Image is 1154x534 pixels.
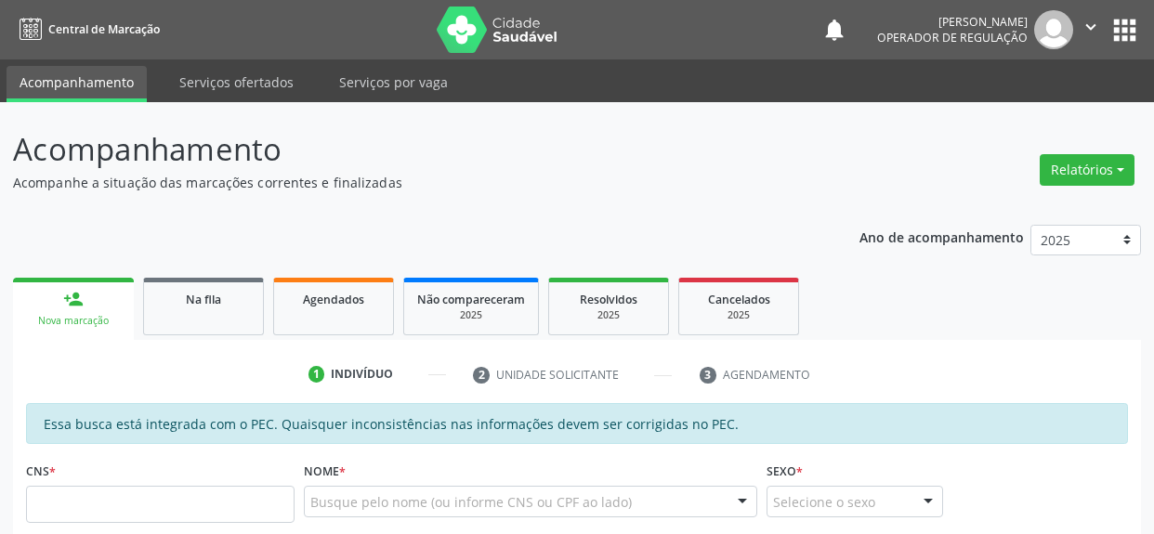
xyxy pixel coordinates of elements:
span: Não compareceram [417,292,525,307]
img: img [1034,10,1073,49]
div: 2025 [692,308,785,322]
a: Acompanhamento [7,66,147,102]
div: 2025 [562,308,655,322]
span: Selecione o sexo [773,492,875,512]
span: Agendados [303,292,364,307]
div: Essa busca está integrada com o PEC. Quaisquer inconsistências nas informações devem ser corrigid... [26,403,1128,444]
span: Operador de regulação [877,30,1028,46]
button: notifications [821,17,847,43]
a: Serviços por vaga [326,66,461,98]
span: Cancelados [708,292,770,307]
div: person_add [63,289,84,309]
span: Central de Marcação [48,21,160,37]
div: Nova marcação [26,314,121,328]
span: Busque pelo nome (ou informe CNS ou CPF ao lado) [310,492,632,512]
span: Resolvidos [580,292,637,307]
p: Acompanhamento [13,126,803,173]
p: Acompanhe a situação das marcações correntes e finalizadas [13,173,803,192]
a: Serviços ofertados [166,66,307,98]
button: Relatórios [1040,154,1134,186]
p: Ano de acompanhamento [859,225,1024,248]
div: 1 [308,366,325,383]
label: Nome [304,457,346,486]
div: Indivíduo [331,366,393,383]
button:  [1073,10,1108,49]
a: Central de Marcação [13,14,160,45]
label: Sexo [767,457,803,486]
div: [PERSON_NAME] [877,14,1028,30]
i:  [1081,17,1101,37]
button: apps [1108,14,1141,46]
div: 2025 [417,308,525,322]
span: Na fila [186,292,221,307]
